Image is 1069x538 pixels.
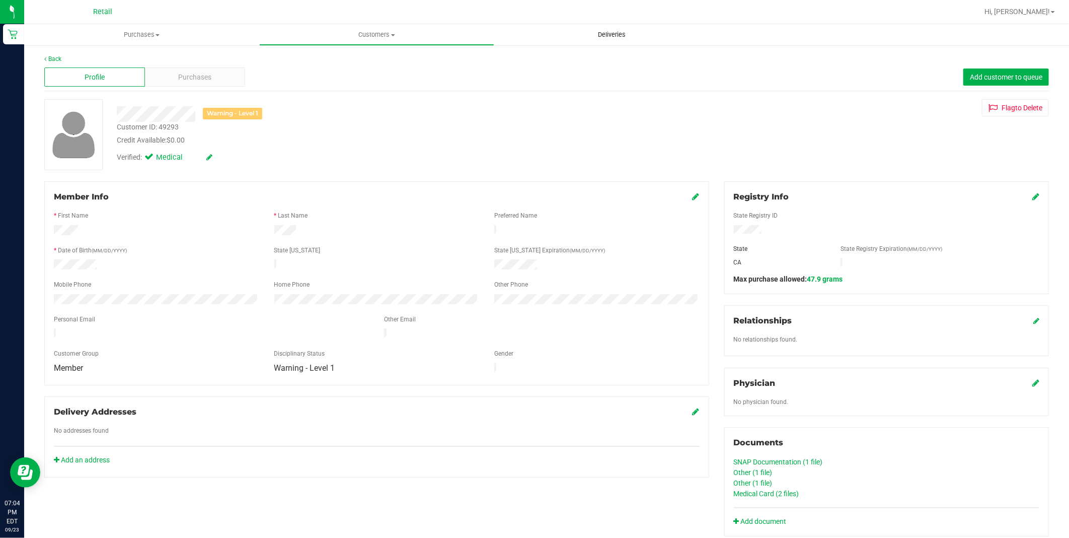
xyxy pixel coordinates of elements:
span: Physician [734,378,776,388]
div: State [726,244,833,253]
span: Deliveries [584,30,639,39]
label: Personal Email [54,315,95,324]
label: Date of Birth [58,246,127,255]
span: Hi, [PERSON_NAME]! [984,8,1050,16]
a: Add document [734,516,792,527]
label: Disciplinary Status [274,349,325,358]
label: Other Email [384,315,416,324]
a: Medical Card (2 files) [734,490,799,498]
span: Relationships [734,316,792,325]
label: Customer Group [54,349,99,358]
span: Retail [93,8,112,16]
button: Add customer to queue [963,69,1049,86]
label: No relationships found. [734,335,798,344]
span: Customers [260,30,494,39]
iframe: Resource center [10,457,40,488]
a: Add an address [54,456,110,464]
p: 07:04 PM EDT [5,499,20,526]
label: State Registry Expiration [841,244,942,253]
a: Customers [259,24,494,45]
inline-svg: Retail [8,29,18,39]
label: Other Phone [494,280,528,289]
a: Deliveries [494,24,729,45]
label: Mobile Phone [54,280,91,289]
button: Flagto Delete [982,99,1049,116]
p: 09/23 [5,526,20,533]
label: No addresses found [54,426,109,435]
span: Member Info [54,192,109,201]
a: Back [44,55,61,62]
a: Purchases [24,24,259,45]
a: Other (1 file) [734,468,773,477]
span: $0.00 [167,136,185,144]
span: Purchases [178,72,211,83]
div: Warning - Level 1 [203,108,262,119]
span: Purchases [24,30,259,39]
span: Member [54,363,83,373]
div: Credit Available: [117,135,612,146]
a: Other (1 file) [734,479,773,487]
label: State [US_STATE] [274,246,321,255]
label: State Registry ID [734,211,778,220]
span: Warning - Level 1 [274,363,335,373]
span: (MM/DD/YYYY) [92,248,127,253]
span: Max purchase allowed: [734,275,843,283]
div: Verified: [117,152,212,163]
img: user-icon.png [47,109,100,161]
div: CA [726,258,833,267]
label: First Name [58,211,88,220]
span: (MM/DD/YYYY) [907,246,942,252]
label: Preferred Name [494,211,537,220]
span: Registry Info [734,192,789,201]
span: (MM/DD/YYYY) [570,248,605,253]
label: Gender [494,349,513,358]
span: No physician found. [734,398,789,406]
label: Home Phone [274,280,310,289]
span: Documents [734,438,784,447]
label: State [US_STATE] Expiration [494,246,605,255]
span: Delivery Addresses [54,407,136,417]
span: 47.9 grams [807,275,843,283]
div: Customer ID: 49293 [117,122,179,132]
span: Add customer to queue [970,73,1042,81]
label: Last Name [278,211,308,220]
span: Profile [85,72,105,83]
span: Medical [156,152,196,163]
a: SNAP Documentation (1 file) [734,458,823,466]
